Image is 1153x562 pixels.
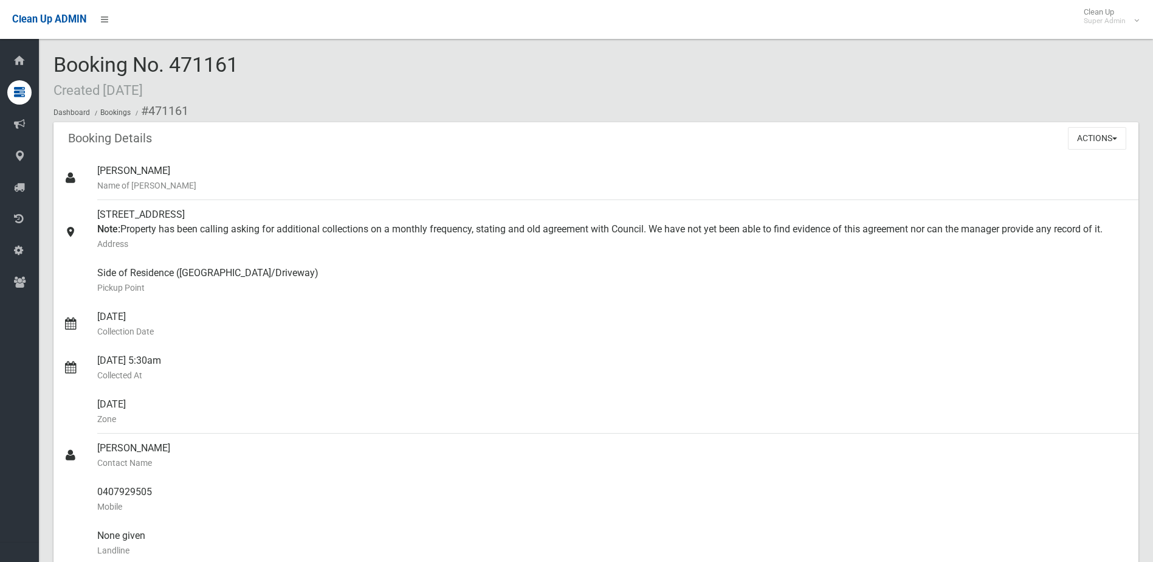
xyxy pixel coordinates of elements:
small: Created [DATE] [53,82,143,98]
span: Clean Up ADMIN [12,13,86,25]
div: [STREET_ADDRESS] Property has been calling asking for additional collections on a monthly frequen... [97,200,1129,258]
li: #471161 [133,100,188,122]
a: Dashboard [53,108,90,117]
small: Name of [PERSON_NAME] [97,178,1129,193]
small: Landline [97,543,1129,558]
small: Collection Date [97,324,1129,339]
div: [DATE] [97,390,1129,434]
button: Actions [1068,127,1126,150]
small: Collected At [97,368,1129,383]
a: Bookings [100,108,131,117]
strong: Note: [97,223,120,235]
div: Side of Residence ([GEOGRAPHIC_DATA]/Driveway) [97,258,1129,302]
small: Pickup Point [97,280,1129,295]
header: Booking Details [53,127,167,150]
div: 0407929505 [97,477,1129,521]
small: Mobile [97,499,1129,514]
small: Zone [97,412,1129,426]
div: [DATE] [97,302,1129,346]
small: Contact Name [97,456,1129,470]
div: [PERSON_NAME] [97,434,1129,477]
span: Clean Up [1078,7,1138,26]
span: Booking No. 471161 [53,52,238,100]
div: [PERSON_NAME] [97,156,1129,200]
div: [DATE] 5:30am [97,346,1129,390]
small: Address [97,237,1129,251]
small: Super Admin [1084,16,1126,26]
